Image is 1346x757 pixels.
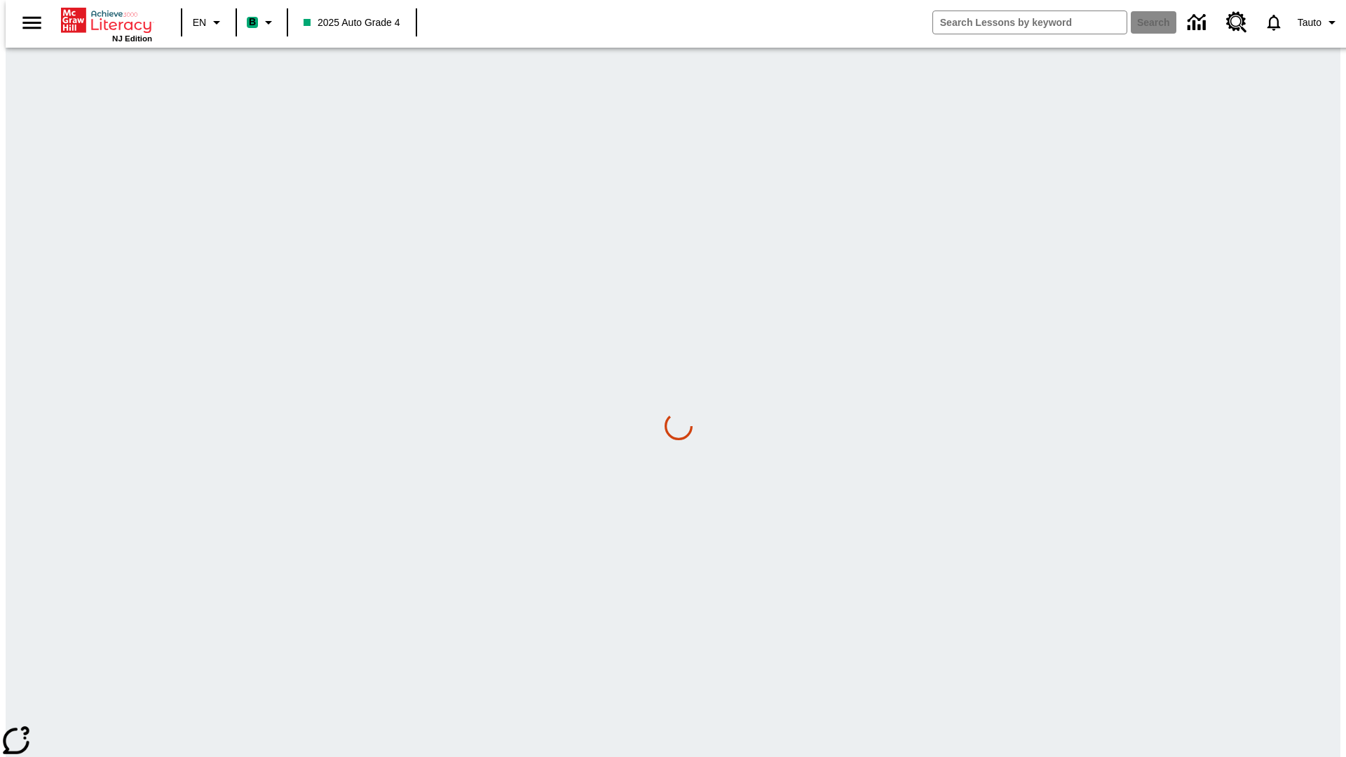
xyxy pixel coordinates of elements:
input: search field [933,11,1127,34]
span: NJ Edition [112,34,152,43]
span: B [249,13,256,31]
button: Language: EN, Select a language [186,10,231,35]
button: Boost Class color is mint green. Change class color [241,10,283,35]
a: Notifications [1256,4,1292,41]
span: 2025 Auto Grade 4 [304,15,400,30]
a: Data Center [1179,4,1218,42]
button: Open side menu [11,2,53,43]
span: EN [193,15,206,30]
a: Resource Center, Will open in new tab [1218,4,1256,41]
button: Profile/Settings [1292,10,1346,35]
span: Tauto [1298,15,1321,30]
div: Home [61,5,152,43]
